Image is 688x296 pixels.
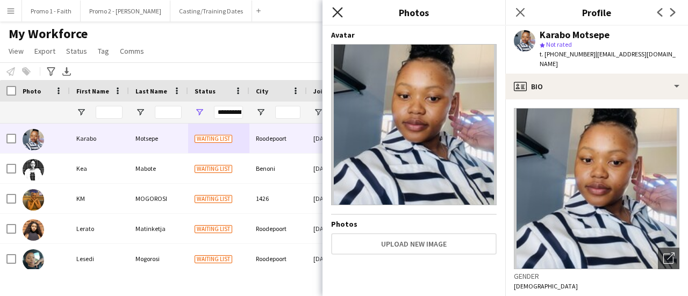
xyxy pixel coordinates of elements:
input: First Name Filter Input [96,106,123,119]
div: Roodepoort [249,244,307,273]
div: MOGOROSI [129,184,188,213]
div: Motsepe [129,124,188,153]
img: Crew avatar or photo [514,108,679,269]
h4: Photos [331,219,497,229]
div: [DATE] [307,124,363,153]
div: [DATE] [307,214,363,243]
app-action-btn: Export XLSX [60,65,73,78]
div: Lerato [70,214,129,243]
span: Status [66,46,87,56]
div: Open photos pop-in [658,248,679,269]
h3: Profile [505,5,688,19]
span: [DEMOGRAPHIC_DATA] [514,282,578,290]
span: Status [195,87,216,95]
span: Photo [23,87,41,95]
h4: Avatar [331,30,497,40]
span: Waiting list [195,255,232,263]
div: Mabote [129,154,188,183]
img: Kea Mabote [23,159,44,181]
button: Casting/Training Dates [170,1,252,21]
button: Upload new image [331,233,497,255]
button: Open Filter Menu [195,107,204,117]
span: Joined [313,87,334,95]
div: Roodepoort [249,214,307,243]
div: Mogorosi [129,244,188,273]
a: Tag [94,44,113,58]
span: | [EMAIL_ADDRESS][DOMAIN_NAME] [540,50,676,68]
div: [DATE] [307,244,363,273]
div: Bio [505,74,688,99]
span: Not rated [546,40,572,48]
img: KM MOGOROSI [23,189,44,211]
div: Kea [70,154,129,183]
span: First Name [76,87,109,95]
h3: Photos [322,5,505,19]
div: Roodepoort [249,124,307,153]
span: Waiting list [195,135,232,143]
a: Status [62,44,91,58]
div: Matinketja [129,214,188,243]
button: Open Filter Menu [135,107,145,117]
img: Crew avatar [331,44,497,205]
span: Waiting list [195,165,232,173]
button: Open Filter Menu [76,107,86,117]
span: Tag [98,46,109,56]
span: City [256,87,268,95]
a: Export [30,44,60,58]
button: Promo 1 - Faith [22,1,81,21]
h3: Gender [514,271,679,281]
img: Lesedi Mogorosi [23,249,44,271]
span: My Workforce [9,26,88,42]
input: City Filter Input [275,106,300,119]
div: Lesedi [70,244,129,273]
img: Lerato Matinketja [23,219,44,241]
button: Open Filter Menu [313,107,323,117]
span: t. [PHONE_NUMBER] [540,50,596,58]
span: View [9,46,24,56]
div: [DATE] [307,154,363,183]
div: 1426 [249,184,307,213]
div: KM [70,184,129,213]
span: Last Name [135,87,167,95]
div: Karabo [70,124,129,153]
span: Export [34,46,55,56]
a: Comms [116,44,148,58]
div: [DATE] [307,184,363,213]
app-action-btn: Advanced filters [45,65,58,78]
button: Open Filter Menu [256,107,266,117]
div: Karabo Motsepe [540,30,610,40]
a: View [4,44,28,58]
button: Promo 2 - [PERSON_NAME] [81,1,170,21]
span: Comms [120,46,144,56]
div: Benoni [249,154,307,183]
img: Karabo Motsepe [23,129,44,150]
span: Waiting list [195,195,232,203]
span: Waiting list [195,225,232,233]
input: Last Name Filter Input [155,106,182,119]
